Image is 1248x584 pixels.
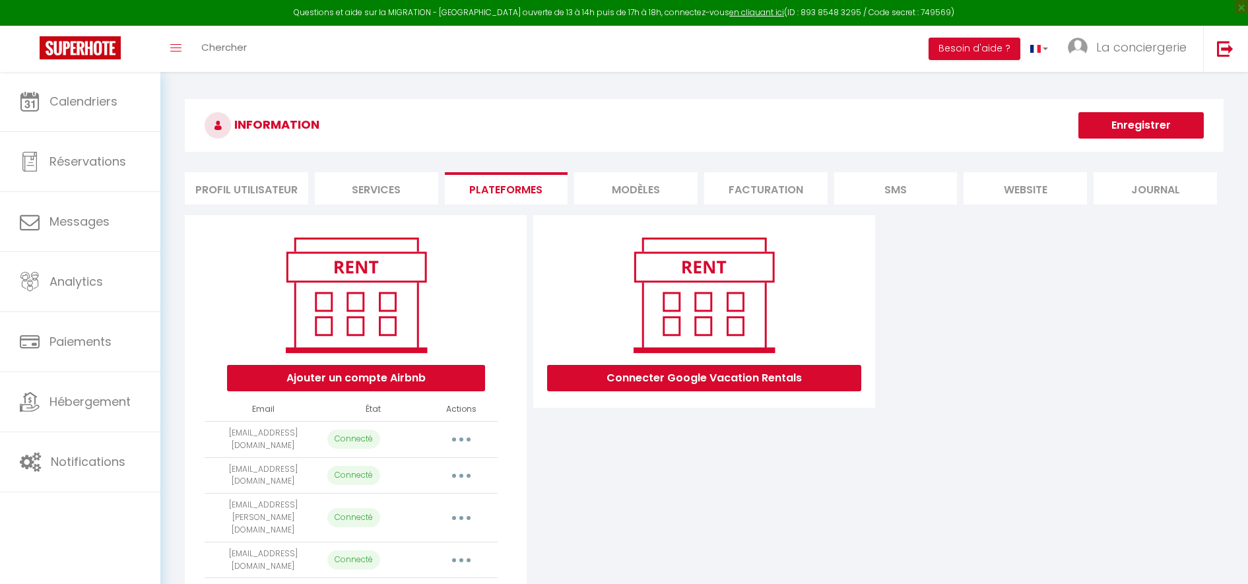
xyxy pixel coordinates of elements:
li: Journal [1094,172,1217,205]
a: ... La conciergerie [1058,26,1203,72]
a: Chercher [191,26,257,72]
li: Services [315,172,438,205]
td: [EMAIL_ADDRESS][PERSON_NAME][DOMAIN_NAME] [205,494,322,542]
span: Chercher [201,40,247,54]
img: rent.png [272,232,440,358]
th: État [322,398,424,421]
td: [EMAIL_ADDRESS][DOMAIN_NAME] [205,457,322,494]
button: Enregistrer [1078,112,1204,139]
p: Connecté [327,550,380,569]
p: Connecté [327,430,380,449]
img: rent.png [620,232,788,358]
h3: INFORMATION [185,99,1224,152]
button: Ajouter un compte Airbnb [227,365,485,391]
li: SMS [834,172,958,205]
button: Connecter Google Vacation Rentals [547,365,861,391]
img: logout [1217,40,1233,57]
span: Hébergement [49,393,131,410]
li: Plateformes [445,172,568,205]
td: [EMAIL_ADDRESS][DOMAIN_NAME] [205,421,322,457]
a: en cliquant ici [729,7,784,18]
th: Email [205,398,322,421]
iframe: LiveChat chat widget [1193,529,1248,584]
span: Calendriers [49,93,117,110]
li: Facturation [704,172,828,205]
span: Réservations [49,153,126,170]
img: ... [1068,38,1088,57]
span: Messages [49,213,110,230]
th: Actions [424,398,498,421]
li: Profil Utilisateur [185,172,308,205]
p: Connecté [327,466,380,485]
span: Notifications [51,453,125,470]
td: [EMAIL_ADDRESS][DOMAIN_NAME] [205,542,322,578]
li: MODÈLES [574,172,698,205]
span: Paiements [49,333,112,350]
img: Super Booking [40,36,121,59]
li: website [964,172,1087,205]
span: Analytics [49,273,103,290]
button: Besoin d'aide ? [929,38,1020,60]
p: Connecté [327,508,380,527]
span: La conciergerie [1096,39,1187,55]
